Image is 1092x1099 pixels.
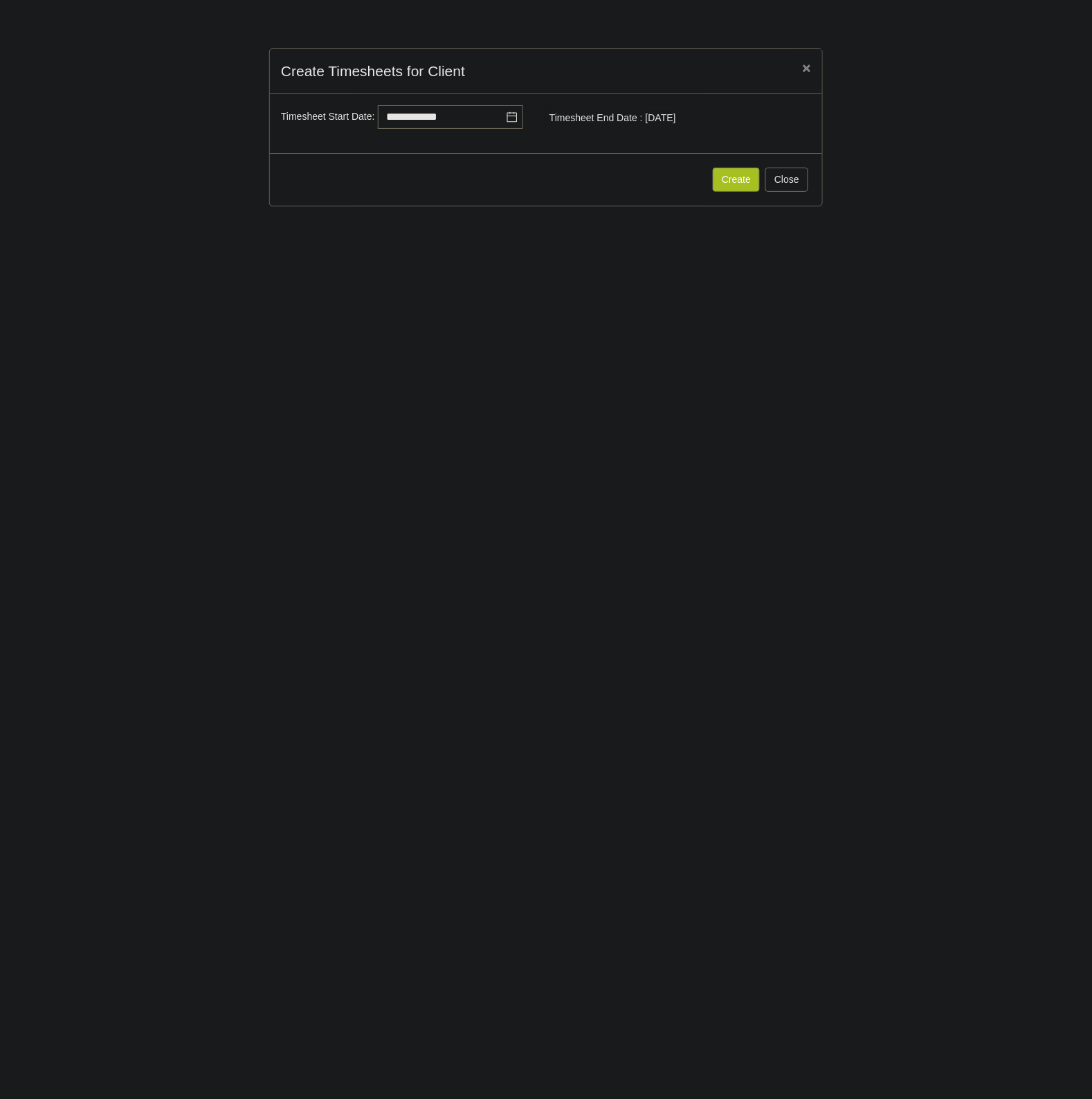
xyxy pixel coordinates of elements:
[646,112,676,123] span: [DATE]
[549,111,643,125] label: Timesheet End Date :
[281,60,465,82] h4: Create Timesheets for Client
[281,109,375,124] label: Timesheet Start Date:
[792,49,822,86] button: Close
[765,168,808,192] button: Close
[803,60,811,75] span: ×
[713,168,760,192] button: Create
